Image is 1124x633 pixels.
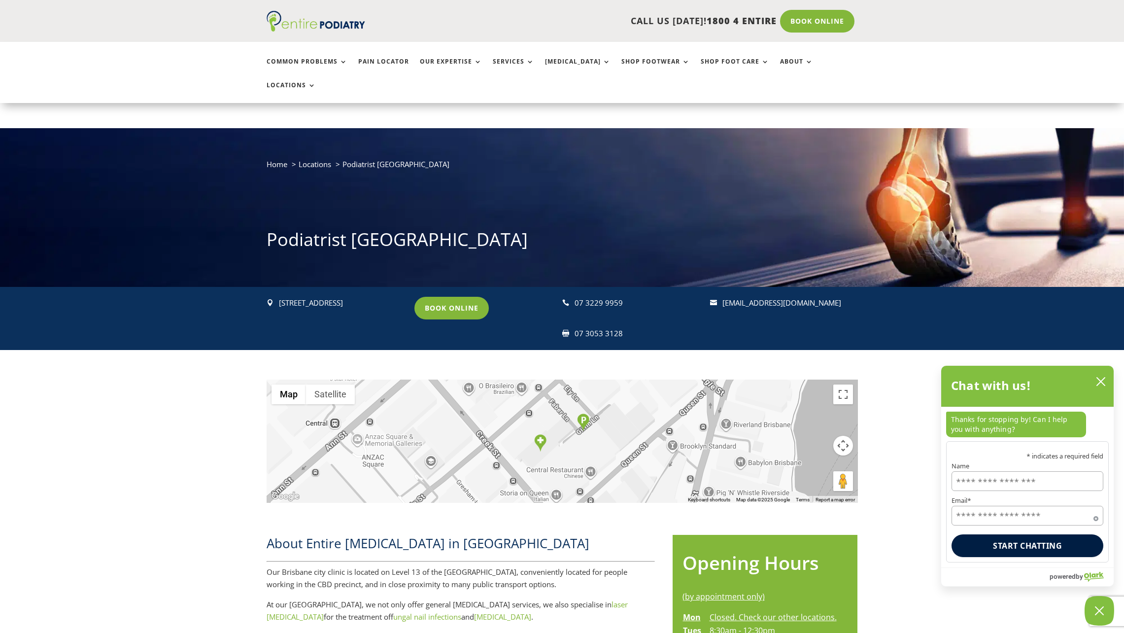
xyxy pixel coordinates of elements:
button: Drag Pegman onto the map to open Street View [833,471,853,491]
p: [STREET_ADDRESS] [279,297,406,310]
h2: Opening Hours [682,550,848,581]
td: Closed. Check our other locations. [709,611,837,625]
a: Home [267,159,287,169]
p: CALL US [DATE]! [403,15,777,28]
div: chat [941,407,1114,441]
span: Required field [1093,514,1098,519]
button: Show satellite imagery [306,385,355,404]
div: olark chatbox [941,365,1114,587]
span: Map data ©2025 Google [736,497,790,502]
button: close chatbox [1093,374,1109,389]
a: Our Expertise [420,58,482,79]
label: Email* [952,498,1103,504]
p: Our Brisbane city clinic is located on Level 13 of the [GEOGRAPHIC_DATA], conveniently located fo... [267,566,655,598]
a: Shop Footwear [621,58,690,79]
button: Close Chatbox [1085,596,1114,626]
div: Parking [577,414,589,431]
a: Powered by Olark [1050,568,1114,586]
a: Shop Foot Care [701,58,769,79]
nav: breadcrumb [267,158,858,178]
a: fungal nail infections [393,612,461,622]
div: (by appointment only) [682,591,848,603]
span: by [1076,570,1083,583]
a: [MEDICAL_DATA] [474,612,531,622]
span: powered [1050,570,1076,583]
p: Thanks for stopping by! Can I help you with anything? [946,412,1086,437]
img: logo (1) [267,11,365,32]
p: At our [GEOGRAPHIC_DATA], we not only offer general [MEDICAL_DATA] services, we also specialise i... [267,598,655,624]
a: Book Online [780,10,854,33]
button: Start chatting [952,534,1103,557]
span:  [710,299,717,306]
button: Map camera controls [833,436,853,456]
a: Open this area in Google Maps (opens a new window) [269,490,302,503]
span:  [267,299,273,306]
div: Entire Podiatry Brisbane CBD Clinic [534,434,546,452]
button: Show street map [272,385,306,404]
a: Pain Locator [358,58,409,79]
a: Book Online [414,297,489,319]
input: Name [952,472,1103,492]
h2: About Entire [MEDICAL_DATA] in [GEOGRAPHIC_DATA] [267,534,655,557]
h1: Podiatrist [GEOGRAPHIC_DATA] [267,227,858,257]
a: Report a map error [816,497,855,502]
span: Podiatrist [GEOGRAPHIC_DATA] [342,159,449,169]
a: [EMAIL_ADDRESS][DOMAIN_NAME] [722,298,841,308]
input: Email [952,506,1103,526]
div: 07 3229 9959 [575,297,701,310]
p: * indicates a required field [952,453,1103,459]
button: Keyboard shortcuts [688,496,730,503]
a: Common Problems [267,58,347,79]
strong: Mon [683,612,701,623]
span: 1800 4 ENTIRE [707,15,777,27]
label: Name [952,463,1103,470]
a: Entire Podiatry [267,24,365,34]
a: [MEDICAL_DATA] [545,58,611,79]
button: Toggle fullscreen view [833,385,853,404]
img: Google [269,490,302,503]
a: About [780,58,813,79]
h2: Chat with us! [951,376,1031,395]
a: Services [493,58,534,79]
span:  [562,299,569,306]
a: Locations [267,82,316,103]
a: Locations [299,159,331,169]
span:  [562,330,569,337]
a: Terms [796,497,810,502]
div: 07 3053 3128 [575,327,701,340]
